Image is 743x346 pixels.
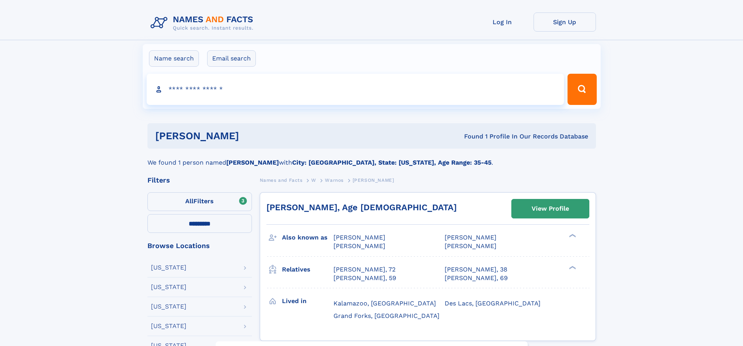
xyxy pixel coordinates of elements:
[147,242,252,249] div: Browse Locations
[151,303,186,310] div: [US_STATE]
[147,74,564,105] input: search input
[567,233,576,238] div: ❯
[445,300,541,307] span: Des Lacs, [GEOGRAPHIC_DATA]
[333,300,436,307] span: Kalamazoo, [GEOGRAPHIC_DATA]
[567,265,576,270] div: ❯
[311,175,316,185] a: W
[445,234,497,241] span: [PERSON_NAME]
[155,131,352,141] h1: [PERSON_NAME]
[147,177,252,184] div: Filters
[445,274,508,282] a: [PERSON_NAME], 69
[445,242,497,250] span: [PERSON_NAME]
[534,12,596,32] a: Sign Up
[532,200,569,218] div: View Profile
[292,159,491,166] b: City: [GEOGRAPHIC_DATA], State: [US_STATE], Age Range: 35-45
[147,149,596,167] div: We found 1 person named with .
[151,284,186,290] div: [US_STATE]
[147,192,252,211] label: Filters
[147,12,260,34] img: Logo Names and Facts
[151,323,186,329] div: [US_STATE]
[325,175,344,185] a: Warnos
[567,74,596,105] button: Search Button
[333,234,385,241] span: [PERSON_NAME]
[333,312,440,319] span: Grand Forks, [GEOGRAPHIC_DATA]
[471,12,534,32] a: Log In
[333,265,395,274] a: [PERSON_NAME], 72
[151,264,186,271] div: [US_STATE]
[282,263,333,276] h3: Relatives
[512,199,589,218] a: View Profile
[333,242,385,250] span: [PERSON_NAME]
[445,265,507,274] a: [PERSON_NAME], 38
[353,177,394,183] span: [PERSON_NAME]
[207,50,256,67] label: Email search
[226,159,279,166] b: [PERSON_NAME]
[282,295,333,308] h3: Lived in
[351,132,588,141] div: Found 1 Profile In Our Records Database
[266,202,457,212] a: [PERSON_NAME], Age [DEMOGRAPHIC_DATA]
[185,197,193,205] span: All
[282,231,333,244] h3: Also known as
[333,274,396,282] a: [PERSON_NAME], 59
[149,50,199,67] label: Name search
[260,175,303,185] a: Names and Facts
[325,177,344,183] span: Warnos
[311,177,316,183] span: W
